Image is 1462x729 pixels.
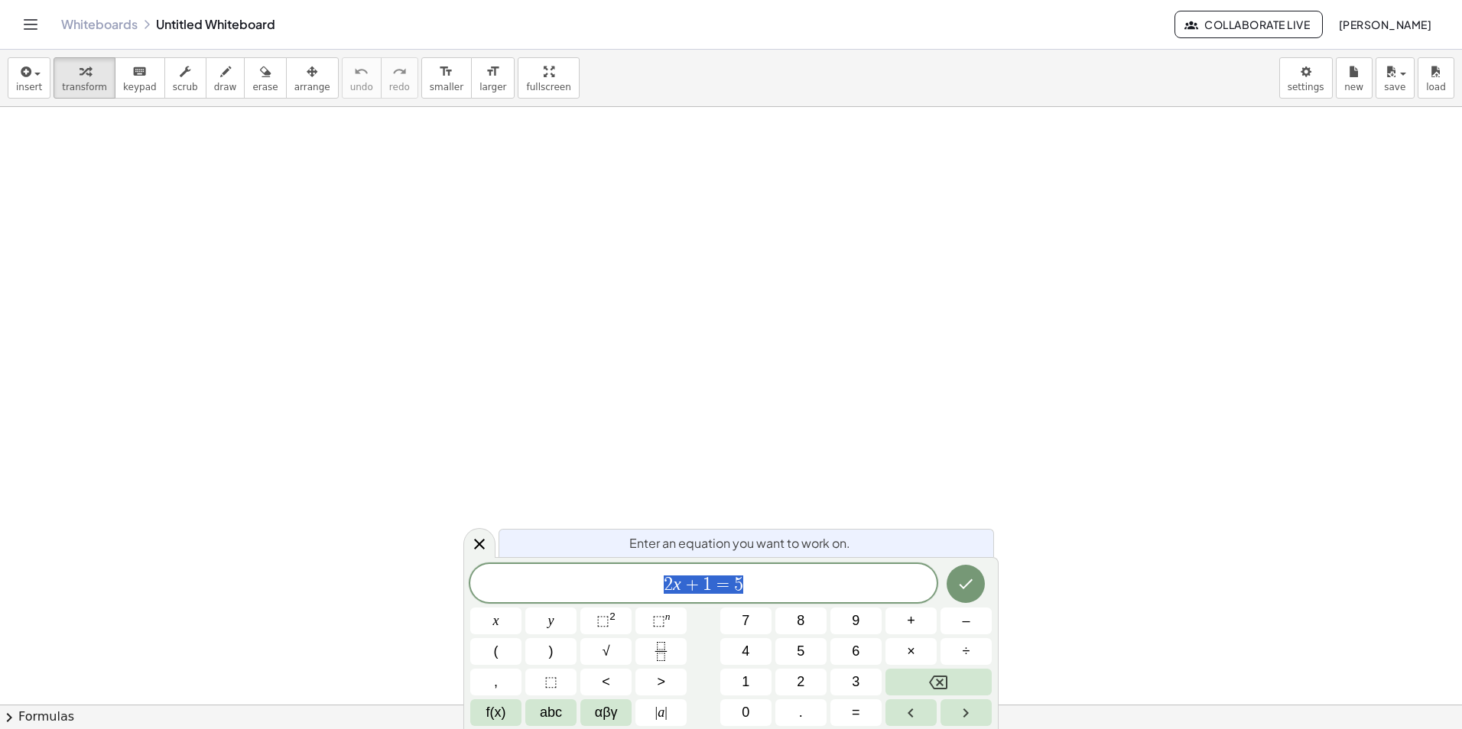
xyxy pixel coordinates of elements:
button: format_sizesmaller [421,57,472,99]
span: + [681,575,703,594]
span: 4 [742,641,749,662]
span: < [602,672,610,692]
button: Plus [885,607,937,634]
button: save [1376,57,1415,99]
span: insert [16,82,42,92]
button: Less than [580,669,632,695]
span: , [494,672,498,692]
span: 9 [852,611,859,631]
span: + [907,611,915,631]
button: erase [244,57,286,99]
span: 8 [797,611,804,631]
span: 6 [852,641,859,662]
span: = [712,575,734,594]
var: x [673,574,681,594]
span: Collaborate Live [1187,18,1310,31]
button: Functions [470,699,521,726]
button: 3 [830,669,882,695]
button: Fraction [635,638,687,665]
button: ) [525,638,577,665]
span: 5 [797,641,804,662]
span: ( [494,641,499,662]
button: format_sizelarger [471,57,515,99]
sup: n [665,611,671,622]
button: Absolute value [635,699,687,726]
span: smaller [430,82,463,92]
span: fullscreen [526,82,570,92]
i: format_size [439,63,453,81]
span: 1 [742,672,749,692]
span: 2 [664,575,673,594]
span: keypad [123,82,157,92]
span: f(x) [486,702,506,723]
button: y [525,607,577,634]
button: Right arrow [941,699,992,726]
button: Superscript [635,607,687,634]
button: . [775,699,827,726]
span: a [655,702,668,723]
button: Alphabet [525,699,577,726]
span: > [657,672,665,692]
span: ÷ [963,641,970,662]
i: keyboard [132,63,147,81]
button: 7 [720,607,772,634]
span: αβγ [595,702,618,723]
button: undoundo [342,57,382,99]
button: Greek alphabet [580,699,632,726]
span: save [1384,82,1405,92]
button: Done [947,565,985,603]
span: transform [62,82,107,92]
button: 8 [775,607,827,634]
span: draw [214,82,237,92]
button: 1 [720,669,772,695]
button: Times [885,638,937,665]
span: | [664,705,668,720]
span: √ [603,641,610,662]
button: 2 [775,669,827,695]
span: 1 [703,575,712,594]
button: new [1336,57,1373,99]
button: keyboardkeypad [115,57,165,99]
sup: 2 [609,611,616,622]
button: [PERSON_NAME] [1326,11,1444,38]
button: 0 [720,699,772,726]
a: Whiteboards [61,17,138,32]
button: 4 [720,638,772,665]
button: Toggle navigation [18,12,43,37]
span: larger [479,82,506,92]
span: redo [389,82,410,92]
button: Backspace [885,669,992,695]
button: settings [1279,57,1333,99]
button: Divide [941,638,992,665]
button: arrange [286,57,339,99]
span: = [852,702,860,723]
button: Square root [580,638,632,665]
button: Placeholder [525,669,577,695]
span: 3 [852,672,859,692]
span: abc [540,702,562,723]
button: Minus [941,607,992,634]
span: settings [1288,82,1324,92]
button: insert [8,57,50,99]
span: | [655,705,658,720]
span: undo [350,82,373,92]
span: 5 [734,575,743,594]
span: new [1344,82,1363,92]
span: ⬚ [544,672,557,692]
span: [PERSON_NAME] [1338,18,1431,31]
button: Equals [830,699,882,726]
button: Squared [580,607,632,634]
button: redoredo [381,57,418,99]
span: × [907,641,915,662]
span: 0 [742,702,749,723]
span: 7 [742,611,749,631]
span: ⬚ [596,613,609,628]
button: 6 [830,638,882,665]
span: x [493,611,499,631]
span: scrub [173,82,198,92]
i: redo [392,63,407,81]
button: 9 [830,607,882,634]
i: undo [354,63,369,81]
span: Enter an equation you want to work on. [629,534,850,552]
button: 5 [775,638,827,665]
